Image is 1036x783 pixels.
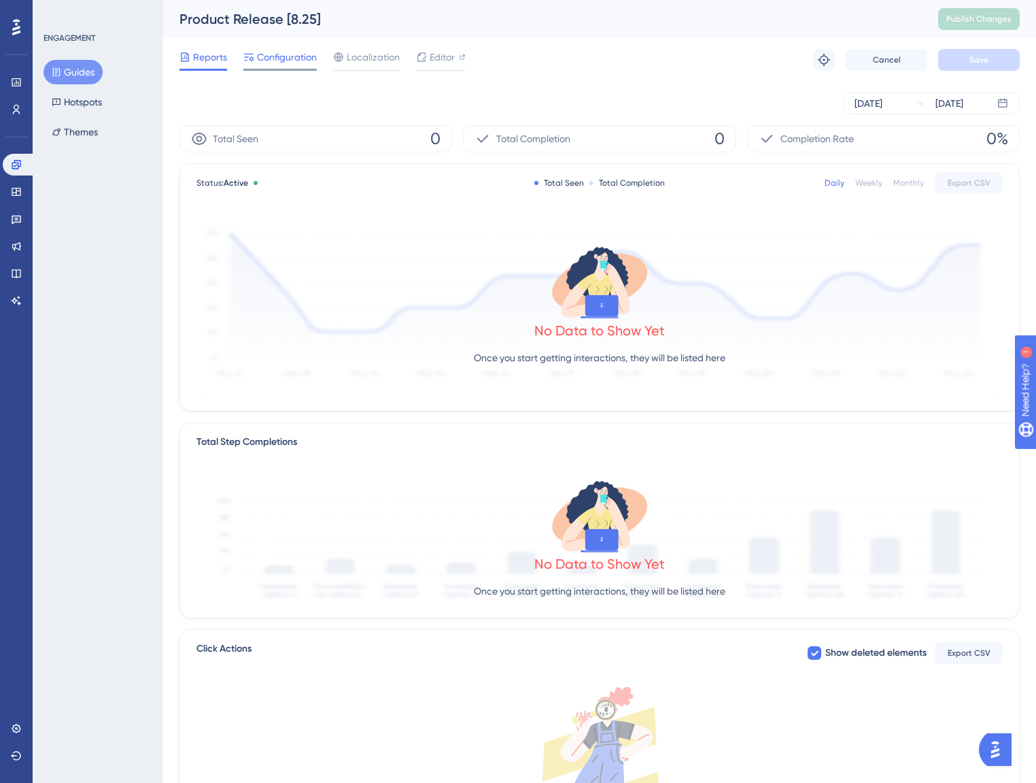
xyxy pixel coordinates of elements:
button: Themes [44,120,106,144]
span: 0% [986,128,1008,150]
div: Weekly [855,178,882,188]
button: Cancel [846,49,927,71]
div: Daily [825,178,844,188]
div: No Data to Show Yet [534,321,665,340]
div: 1 [94,7,99,18]
span: Active [224,178,248,188]
button: Export CSV [935,172,1003,194]
button: Publish Changes [938,8,1020,30]
span: 0 [714,128,725,150]
iframe: UserGuiding AI Assistant Launcher [979,729,1020,770]
span: Editor [430,49,455,65]
div: ENGAGEMENT [44,33,95,44]
div: Total Seen [534,178,584,188]
span: Completion Rate [780,131,854,147]
div: Total Completion [589,178,665,188]
p: Once you start getting interactions, they will be listed here [474,583,725,599]
div: [DATE] [935,95,963,112]
span: Export CSV [948,178,990,188]
span: Export CSV [948,648,990,659]
span: Need Help? [32,3,85,20]
span: Reports [193,49,227,65]
button: Export CSV [935,642,1003,664]
span: Cancel [873,54,901,65]
button: Hotspots [44,90,110,114]
span: Save [969,54,988,65]
div: Monthly [893,178,924,188]
div: No Data to Show Yet [534,554,665,573]
p: Once you start getting interactions, they will be listed here [474,350,725,366]
span: Total Completion [496,131,570,147]
span: Click Actions [196,641,252,665]
span: Total Seen [213,131,258,147]
div: Product Release [8.25] [179,10,904,29]
div: [DATE] [854,95,882,112]
span: Localization [347,49,400,65]
button: Save [938,49,1020,71]
span: Status: [196,178,248,188]
span: 0 [430,128,441,150]
button: Guides [44,60,103,84]
span: Configuration [257,49,317,65]
div: Total Step Completions [196,434,297,450]
span: Publish Changes [946,14,1012,24]
span: Show deleted elements [825,645,927,661]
